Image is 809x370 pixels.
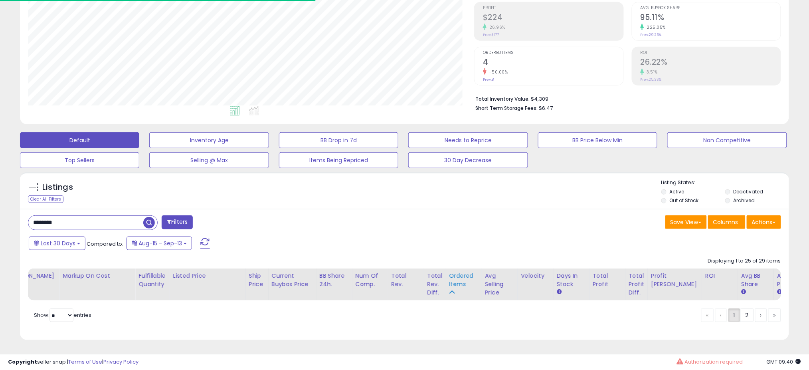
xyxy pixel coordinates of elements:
[173,272,242,280] div: Listed Price
[665,215,707,229] button: Save View
[87,240,123,248] span: Compared to:
[483,13,623,24] h2: $224
[149,132,269,148] button: Inventory Age
[475,105,538,111] b: Short Term Storage Fees:
[127,237,192,250] button: Aug-15 - Sep-13
[485,272,514,297] div: Avg Selling Price
[644,69,658,75] small: 3.51%
[742,288,746,296] small: Avg BB Share.
[68,358,102,366] a: Terms of Use
[149,152,269,168] button: Selling @ Max
[162,215,193,229] button: Filters
[8,272,56,280] div: [PERSON_NAME]
[641,6,781,10] span: Avg. Buybox Share
[320,272,349,288] div: BB Share 24h.
[28,195,63,203] div: Clear All Filters
[593,272,622,288] div: Total Profit
[641,51,781,55] span: ROI
[733,197,755,204] label: Archived
[641,32,662,37] small: Prev: 29.26%
[138,239,182,247] span: Aug-15 - Sep-13
[557,272,586,288] div: Days In Stock
[103,358,138,366] a: Privacy Policy
[29,237,85,250] button: Last 30 Days
[487,24,505,30] small: 26.96%
[777,288,782,296] small: Avg Win Price.
[767,358,801,366] span: 2025-10-14 09:40 GMT
[249,272,265,288] div: Ship Price
[59,269,135,300] th: The percentage added to the cost of goods (COGS) that forms the calculator for Min & Max prices.
[483,6,623,10] span: Profit
[708,215,746,229] button: Columns
[747,215,781,229] button: Actions
[777,272,807,288] div: Avg Win Price
[408,152,528,168] button: 30 Day Decrease
[487,69,508,75] small: -50.00%
[641,77,662,82] small: Prev: 25.33%
[41,239,75,247] span: Last 30 Days
[356,272,385,288] div: Num of Comp.
[8,358,138,366] div: seller snap | |
[449,272,479,288] div: Ordered Items
[20,152,139,168] button: Top Sellers
[661,179,789,187] p: Listing States:
[539,104,553,112] span: $6.47
[538,132,657,148] button: BB Price Below Min
[713,218,738,226] span: Columns
[483,32,499,37] small: Prev: $177
[34,311,91,319] span: Show: entries
[63,272,132,280] div: Markup on Cost
[483,77,494,82] small: Prev: 8
[279,152,398,168] button: Items Being Repriced
[760,311,762,319] span: ›
[483,51,623,55] span: Ordered Items
[475,95,530,102] b: Total Inventory Value:
[706,272,735,280] div: ROI
[670,188,684,195] label: Active
[8,358,37,366] strong: Copyright
[427,272,443,297] div: Total Rev. Diff.
[408,132,528,148] button: Needs to Reprice
[483,58,623,68] h2: 4
[651,272,699,288] div: Profit [PERSON_NAME]
[138,272,166,288] div: Fulfillable Quantity
[670,197,699,204] label: Out of Stock
[667,132,787,148] button: Non Competitive
[742,272,771,288] div: Avg BB Share
[733,188,763,195] label: Deactivated
[740,308,754,322] a: 2
[557,288,562,296] small: Days In Stock.
[20,132,139,148] button: Default
[644,24,666,30] small: 225.05%
[641,13,781,24] h2: 95.11%
[272,272,313,288] div: Current Buybox Price
[708,257,781,265] div: Displaying 1 to 25 of 29 items
[392,272,421,288] div: Total Rev.
[641,58,781,68] h2: 26.22%
[279,132,398,148] button: BB Drop in 7d
[629,272,645,297] div: Total Profit Diff.
[42,182,73,193] h5: Listings
[475,93,775,103] li: $4,309
[728,308,740,322] a: 1
[773,311,776,319] span: »
[521,272,550,280] div: Velocity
